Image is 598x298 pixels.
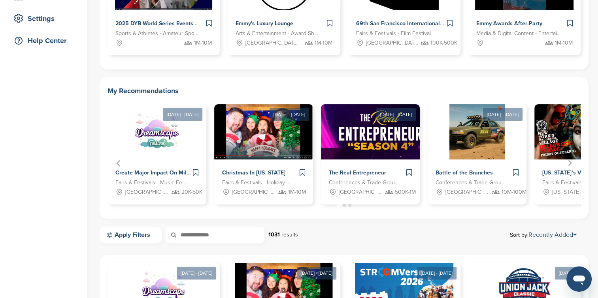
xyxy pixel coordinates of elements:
img: Sponsorpitch & [129,104,185,159]
a: [DATE] - [DATE] Sponsorpitch & Create Major Impact On Millienials and Genz With Dreamscape Music ... [108,92,206,204]
span: [US_STATE], [GEOGRAPHIC_DATA] [552,188,596,197]
span: Sports & Athletes - Amateur Sports Leagues [115,29,200,38]
a: Recently Added [528,231,577,239]
img: Sponsorpitch & [214,104,313,159]
h2: My Recommendations [108,85,581,96]
span: [GEOGRAPHIC_DATA], [GEOGRAPHIC_DATA], [US_STATE][GEOGRAPHIC_DATA], [GEOGRAPHIC_DATA], [GEOGRAPHIC... [445,188,490,197]
span: Christmas In [US_STATE] [222,169,285,176]
a: Apply Filters [100,227,162,243]
div: [DATE] [555,267,577,279]
span: Emmy Awards After-Party [476,20,542,27]
div: [DATE] - [DATE] [483,108,523,121]
span: 1M-10M [288,188,306,197]
span: Sort by: [510,232,577,238]
span: Conferences & Trade Groups - Entertainment [436,178,507,187]
span: [GEOGRAPHIC_DATA], [GEOGRAPHIC_DATA] [366,39,419,47]
span: Conferences & Trade Groups - Entertainment [329,178,400,187]
span: 500K-1M [395,188,416,197]
span: 100K-500K [430,39,457,47]
a: [DATE] - [DATE] Sponsorpitch & Christmas In [US_STATE] Fairs & Festivals - Holiday Festival [GEOG... [214,92,313,204]
span: Media & Digital Content - Entertainment [476,29,561,38]
div: [DATE] - [DATE] [270,108,309,121]
button: Next slide [564,157,575,169]
span: [GEOGRAPHIC_DATA], [GEOGRAPHIC_DATA] [245,39,298,47]
span: 69th San Francisco International Film Festival [356,20,474,27]
button: Go to page 2 [343,204,346,207]
span: 20K-50K [181,188,202,197]
div: [DATE] - [DATE] [297,267,336,279]
div: 1 of 12 [108,104,206,204]
strong: 1031 [268,231,280,238]
a: Settings [8,9,79,28]
div: 4 of 12 [428,104,526,204]
span: [GEOGRAPHIC_DATA], [GEOGRAPHIC_DATA] [232,188,276,197]
span: [GEOGRAPHIC_DATA], [GEOGRAPHIC_DATA] [125,188,170,197]
span: Battle of the Branches [436,169,493,176]
div: [DATE] - [DATE] [417,267,457,279]
button: Go to page 3 [348,204,351,207]
div: Settings [12,11,79,26]
span: 1M-10M [555,39,573,47]
span: The Real Entrepreneur [329,169,386,176]
span: Fairs & Festivals - Film Festival [356,29,431,38]
span: results [281,231,298,238]
div: [DATE] - [DATE] [163,108,202,121]
iframe: Button to launch messaging window [566,266,592,292]
button: Go to last slide [113,157,124,169]
span: 1M-10M [315,39,332,47]
img: Sponsorpitch & [321,104,440,159]
a: [DATE] - [DATE] Sponsorpitch & Battle of the Branches Conferences & Trade Groups - Entertainment ... [428,92,526,204]
div: [DATE] - [DATE] [177,267,216,279]
div: 3 of 12 [321,104,420,204]
div: 2 of 12 [214,104,313,204]
span: 2025 DYB World Series Events [115,20,193,27]
img: Sponsorpitch & [449,104,505,159]
a: Help Center [8,32,79,50]
span: Create Major Impact On Millienials and Genz With Dreamscape Music Festival [115,169,316,176]
ul: Select a slide to show [108,202,581,208]
span: [GEOGRAPHIC_DATA], [GEOGRAPHIC_DATA] [339,188,383,197]
span: Arts & Entertainment - Award Show [236,29,320,38]
span: Emmy's Luxury Lounge [236,20,293,27]
span: 10M-100M [502,188,526,197]
span: 1M-10M [194,39,212,47]
button: Go to page 1 [336,203,341,208]
div: Help Center [12,34,79,48]
span: Fairs & Festivals - Music Festival [115,178,187,187]
div: [DATE] - [DATE] [376,108,416,121]
a: [DATE] - [DATE] Sponsorpitch & The Real Entrepreneur Conferences & Trade Groups - Entertainment [... [321,92,420,204]
span: Fairs & Festivals - Holiday Festival [222,178,293,187]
